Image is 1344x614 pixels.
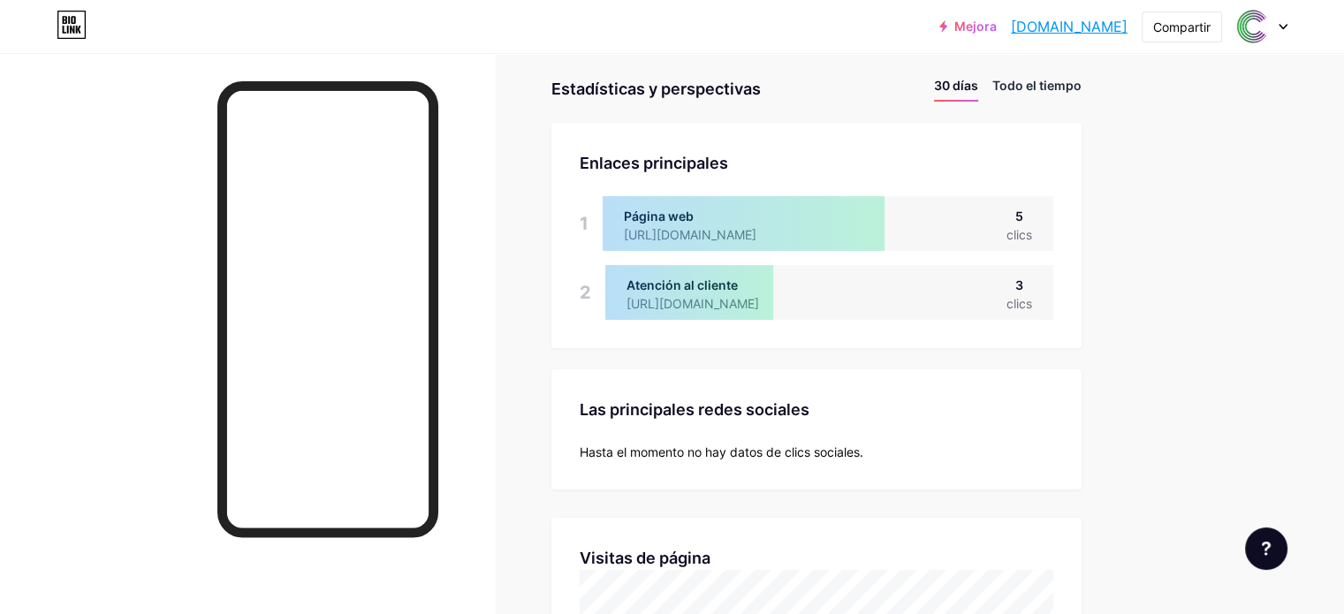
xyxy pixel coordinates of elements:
[551,80,761,98] font: Estadísticas y perspectivas
[580,282,591,303] font: 2
[992,78,1082,93] font: Todo el tiempo
[1006,227,1032,242] font: clics
[1153,19,1211,34] font: Compartir
[934,78,978,93] font: 30 días
[580,213,588,234] font: 1
[580,444,863,459] font: Hasta el momento no hay datos de clics sociales.
[1015,277,1023,292] font: 3
[1235,10,1269,43] img: campofértil
[1006,296,1032,311] font: clics
[1015,208,1023,224] font: 5
[580,549,710,567] font: Visitas de página
[580,400,809,419] font: Las principales redes sociales
[580,154,728,172] font: Enlaces principales
[1011,18,1128,35] font: [DOMAIN_NAME]
[1011,16,1128,37] a: [DOMAIN_NAME]
[954,19,997,34] font: Mejora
